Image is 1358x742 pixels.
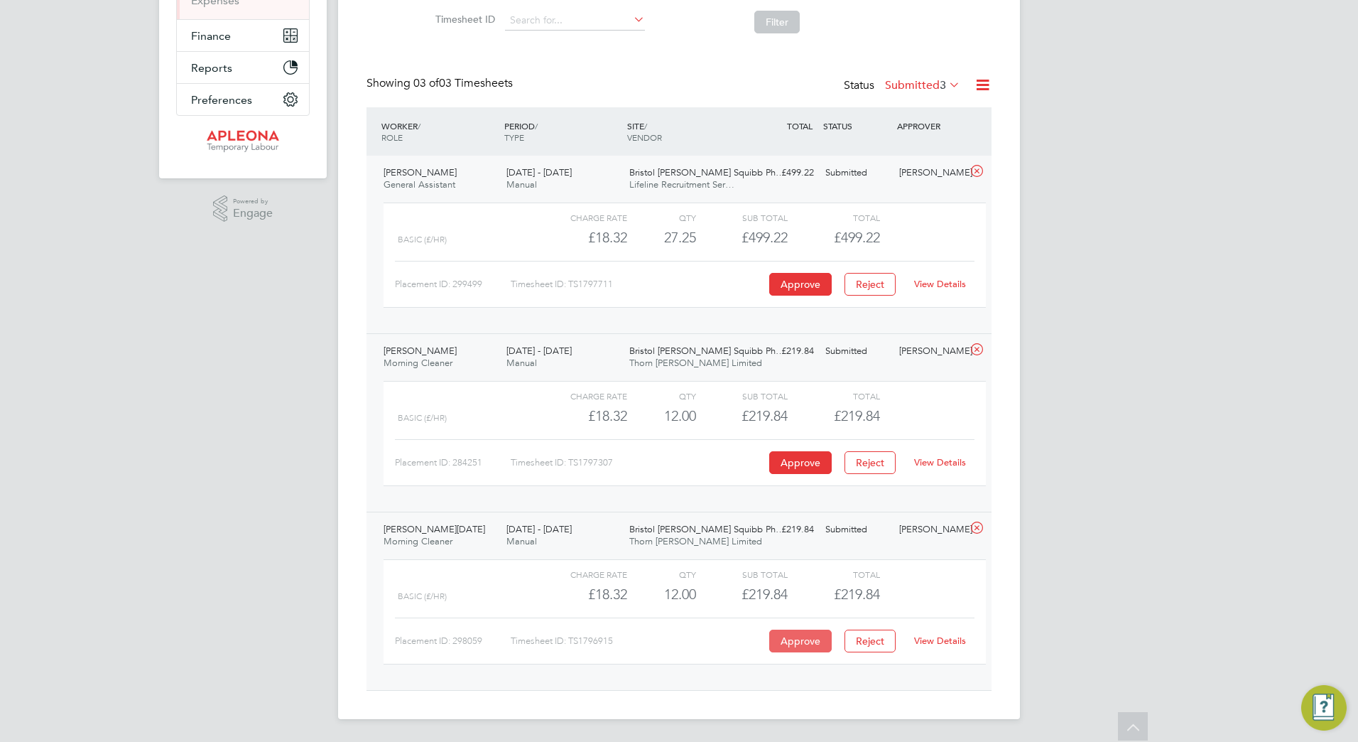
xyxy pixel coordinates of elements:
div: Placement ID: 299499 [395,273,511,296]
div: £18.32 [536,404,627,428]
span: Morning Cleaner [384,535,452,547]
button: Finance [177,20,309,51]
div: QTY [627,209,696,226]
div: Sub Total [696,209,788,226]
span: 3 [940,78,946,92]
div: Timesheet ID: TS1796915 [511,630,766,652]
div: Placement ID: 298059 [395,630,511,652]
div: £219.84 [696,583,788,606]
button: Reject [844,630,896,652]
button: Reject [844,273,896,296]
button: Reject [844,451,896,474]
span: Basic (£/HR) [398,235,447,244]
div: Charge rate [536,566,627,583]
div: [PERSON_NAME] [893,518,967,542]
div: Sub Total [696,387,788,404]
div: [PERSON_NAME] [893,161,967,185]
div: Timesheet ID: TS1797711 [511,273,766,296]
span: Engage [233,208,273,220]
span: Manual [506,357,537,369]
img: apleona-logo-retina.png [207,130,279,153]
span: / [644,120,647,131]
span: Basic (£/HR) [398,591,447,601]
a: View Details [914,456,966,468]
label: Timesheet ID [431,13,495,26]
button: Approve [769,273,832,296]
span: £219.84 [834,586,880,603]
div: Timesheet ID: TS1797307 [511,451,766,474]
span: Thorn [PERSON_NAME] Limited [629,535,762,547]
div: WORKER [378,113,501,150]
div: SITE [624,113,746,150]
div: £499.22 [746,161,820,185]
span: Finance [191,29,231,43]
button: Engage Resource Center [1301,685,1347,731]
button: Reports [177,52,309,83]
div: £219.84 [746,518,820,542]
a: View Details [914,635,966,647]
span: 03 of [413,76,439,90]
span: General Assistant [384,178,455,190]
span: Thorn [PERSON_NAME] Limited [629,357,762,369]
div: £219.84 [696,404,788,428]
span: [PERSON_NAME] [384,166,457,178]
div: 12.00 [627,583,696,606]
span: £219.84 [834,407,880,424]
div: 27.25 [627,226,696,249]
div: Total [788,387,879,404]
a: Go to home page [176,130,310,153]
input: Search for... [505,11,645,31]
div: QTY [627,566,696,583]
div: Charge rate [536,387,627,404]
div: £18.32 [536,226,627,249]
div: £219.84 [746,340,820,363]
label: Submitted [885,78,960,92]
span: TOTAL [787,120,813,131]
div: Submitted [820,518,893,542]
span: Lifeline Recruitment Ser… [629,178,734,190]
div: £499.22 [696,226,788,249]
div: Status [844,76,963,96]
div: Submitted [820,161,893,185]
button: Approve [769,451,832,474]
div: Total [788,209,879,226]
span: [DATE] - [DATE] [506,523,572,535]
span: Bristol [PERSON_NAME] Squibb Ph… [629,166,785,178]
div: Submitted [820,340,893,363]
button: Approve [769,630,832,652]
div: PERIOD [501,113,624,150]
span: Bristol [PERSON_NAME] Squibb Ph… [629,523,785,535]
span: Reports [191,61,232,75]
div: STATUS [820,113,893,139]
span: Morning Cleaner [384,357,452,369]
div: APPROVER [893,113,967,139]
button: Preferences [177,84,309,115]
span: [DATE] - [DATE] [506,345,572,357]
div: [PERSON_NAME] [893,340,967,363]
span: 03 Timesheets [413,76,513,90]
span: TYPE [504,131,524,143]
span: [PERSON_NAME] [384,345,457,357]
span: / [535,120,538,131]
span: Bristol [PERSON_NAME] Squibb Ph… [629,345,785,357]
button: Filter [754,11,800,33]
div: £18.32 [536,583,627,606]
span: Preferences [191,93,252,107]
a: View Details [914,278,966,290]
div: Charge rate [536,209,627,226]
span: ROLE [381,131,403,143]
span: Manual [506,178,537,190]
span: [PERSON_NAME][DATE] [384,523,485,535]
span: £499.22 [834,229,880,246]
div: 12.00 [627,404,696,428]
a: Powered byEngage [213,195,273,222]
div: Total [788,566,879,583]
div: Placement ID: 284251 [395,451,511,474]
div: Showing [366,76,516,91]
div: QTY [627,387,696,404]
span: VENDOR [627,131,662,143]
span: Powered by [233,195,273,208]
span: [DATE] - [DATE] [506,166,572,178]
div: Sub Total [696,566,788,583]
span: Manual [506,535,537,547]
